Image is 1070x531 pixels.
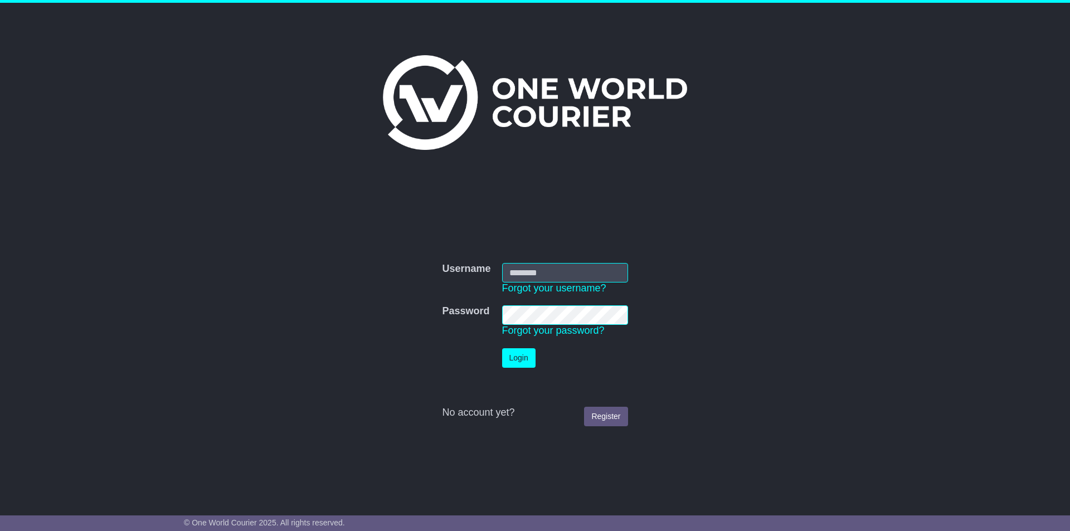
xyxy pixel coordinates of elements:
div: No account yet? [442,407,628,419]
span: © One World Courier 2025. All rights reserved. [184,518,345,527]
a: Forgot your password? [502,325,605,336]
label: Username [442,263,490,275]
label: Password [442,305,489,318]
button: Login [502,348,536,368]
img: One World [383,55,687,150]
a: Forgot your username? [502,282,606,294]
a: Register [584,407,628,426]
